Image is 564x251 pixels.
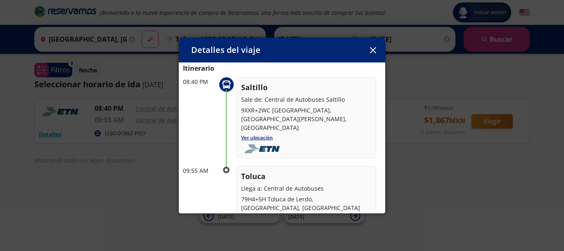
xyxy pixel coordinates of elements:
[241,82,372,93] p: Saltillo
[183,77,216,86] p: 08:40 PM
[241,134,273,141] a: Ver ubicación
[241,184,372,193] p: Llega a: Central de Autobuses
[183,63,381,73] p: Itinerario
[191,44,261,56] p: Detalles del viaje
[241,195,372,212] p: 79H4+5H Toluca de Lerdo, [GEOGRAPHIC_DATA], [GEOGRAPHIC_DATA]
[241,171,372,182] p: Toluca
[241,95,372,104] p: Sale de: Central de Autobuses Saltillo
[241,144,285,153] img: foobar2.png
[241,106,372,132] p: 9XXR+2WC [GEOGRAPHIC_DATA], [GEOGRAPHIC_DATA][PERSON_NAME], [GEOGRAPHIC_DATA]
[183,166,216,175] p: 09:55 AM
